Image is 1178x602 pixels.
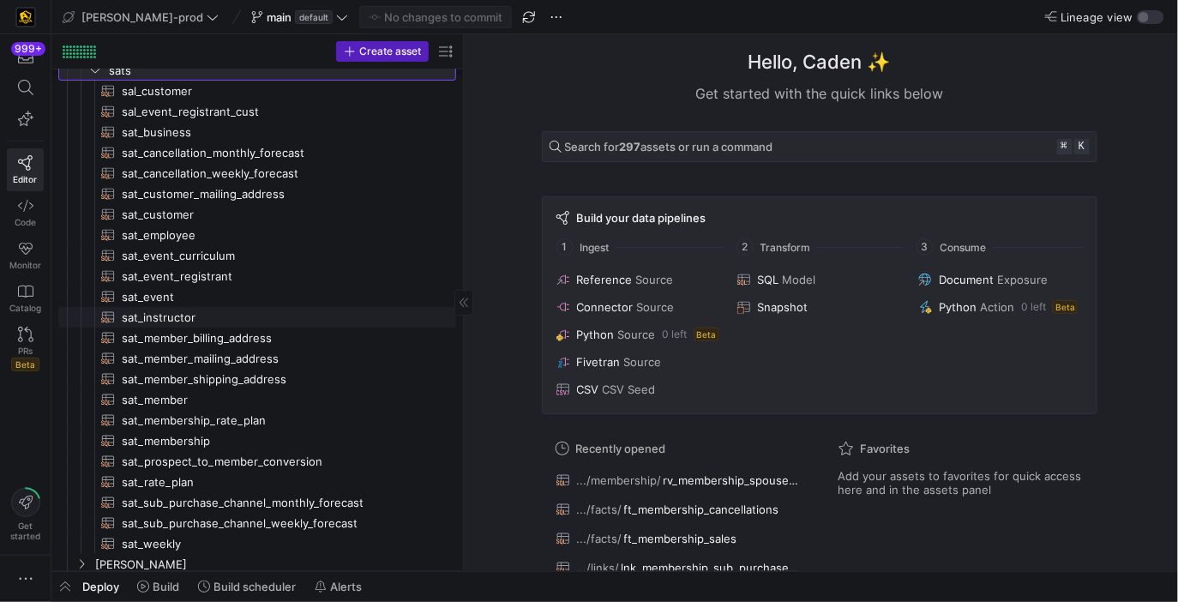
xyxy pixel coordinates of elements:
span: sat_cancellation_monthly_forecast​​​​​​​​​​ [122,143,436,163]
button: Create asset [336,41,429,62]
a: sat_prospect_to_member_conversion​​​​​​​​​​ [58,451,456,472]
span: Get started [10,521,40,541]
span: rv_membership_spouse_dates [664,473,800,487]
div: Press SPACE to select this row. [58,122,456,142]
span: sat_sub_purchase_channel_monthly_forecast​​​​​​​​​​ [122,493,436,513]
button: Snapshot [734,297,905,317]
span: sat_member_billing_address​​​​​​​​​​ [122,328,436,348]
span: PRs [18,346,33,356]
button: 999+ [7,41,44,72]
span: sats [109,61,454,81]
a: sat_sub_purchase_channel_monthly_forecast​​​​​​​​​​ [58,492,456,513]
div: Press SPACE to select this row. [58,492,456,513]
span: sat_customer​​​​​​​​​​ [122,205,436,225]
a: sat_member_billing_address​​​​​​​​​​ [58,328,456,348]
span: sat_rate_plan​​​​​​​​​​ [122,473,436,492]
span: Deploy [82,580,119,593]
span: Model [783,273,816,286]
span: [PERSON_NAME] [95,555,454,575]
div: Press SPACE to select this row. [58,266,456,286]
div: Press SPACE to select this row. [58,101,456,122]
div: Press SPACE to select this row. [58,225,456,245]
a: sal_customer​​​​​​​​​​ [58,81,456,101]
span: Source [618,328,656,341]
button: ReferenceSource [553,269,724,290]
span: Connector [577,300,634,314]
span: Exposure [997,273,1048,286]
div: Press SPACE to select this row. [58,451,456,472]
span: Snapshot [758,300,808,314]
div: Press SPACE to select this row. [58,184,456,204]
button: SQLModel [734,269,905,290]
span: Python [577,328,615,341]
div: Press SPACE to select this row. [58,348,456,369]
span: Search for assets or run a command [565,140,773,154]
span: Build scheduler [213,580,296,593]
span: Create asset [359,45,421,57]
span: 0 left [1021,301,1046,313]
a: sat_cancellation_monthly_forecast​​​​​​​​​​ [58,142,456,163]
a: sat_event​​​​​​​​​​ [58,286,456,307]
span: Beta [694,328,719,341]
span: SQL [758,273,779,286]
a: sat_membership​​​​​​​​​​ [58,430,456,451]
span: Recently opened [576,442,666,455]
span: Editor [14,174,38,184]
span: sat_member_shipping_address​​​​​​​​​​ [122,370,436,389]
span: CSV [577,382,599,396]
div: Get started with the quick links below [542,83,1097,104]
span: Code [15,217,36,227]
button: CSVCSV Seed [553,379,724,400]
span: sat_weekly​​​​​​​​​​ [122,534,436,554]
span: sat_event_curriculum​​​​​​​​​​ [122,246,436,266]
button: Build [129,572,187,601]
button: PythonSource0 leftBeta [553,324,724,345]
span: Reference [577,273,633,286]
button: Alerts [307,572,370,601]
span: Source [624,355,662,369]
span: .../facts/ [577,532,622,545]
span: sat_prospect_to_member_conversion​​​​​​​​​​ [122,452,436,472]
a: sat_rate_plan​​​​​​​​​​ [58,472,456,492]
a: sat_cancellation_weekly_forecast​​​​​​​​​​ [58,163,456,184]
div: Press SPACE to select this row. [58,554,456,575]
span: ft_membership_sales [624,532,737,545]
span: default [295,10,333,24]
span: Document [939,273,994,286]
div: Press SPACE to select this row. [58,245,456,266]
span: 0 left [663,328,688,340]
span: Monitor [9,260,41,270]
span: [PERSON_NAME]-prod [81,10,203,24]
span: sat_employee​​​​​​​​​​ [122,226,436,245]
span: lnk_membership_sub_purchase_channel [622,561,800,575]
a: sat_membership_rate_plan​​​​​​​​​​ [58,410,456,430]
button: .../facts/ft_membership_sales [552,527,804,550]
a: Code [7,191,44,234]
span: .../membership/ [577,473,662,487]
div: Press SPACE to select this row. [58,286,456,307]
a: sat_sub_purchase_channel_weekly_forecast​​​​​​​​​​ [58,513,456,533]
span: sat_membership_rate_plan​​​​​​​​​​ [122,411,436,430]
button: Search for297assets or run a command⌘k [542,131,1097,162]
img: https://storage.googleapis.com/y42-prod-data-exchange/images/uAsz27BndGEK0hZWDFeOjoxA7jCwgK9jE472... [17,9,34,26]
button: Build scheduler [190,572,304,601]
span: CSV Seed [603,382,656,396]
span: .../links/ [577,561,620,575]
a: Editor [7,148,44,191]
kbd: ⌘ [1057,139,1073,154]
span: sat_customer_mailing_address​​​​​​​​​​ [122,184,436,204]
h1: Hello, Caden ✨ [748,48,891,76]
span: sat_membership​​​​​​​​​​ [122,431,436,451]
kbd: k [1074,139,1090,154]
a: sat_event_registrant​​​​​​​​​​ [58,266,456,286]
span: sat_event​​​​​​​​​​ [122,287,436,307]
span: Favorites [861,442,911,455]
a: sat_weekly​​​​​​​​​​ [58,533,456,554]
a: Catalog [7,277,44,320]
div: Press SPACE to select this row. [58,81,456,101]
a: sat_instructor​​​​​​​​​​ [58,307,456,328]
button: .../membership/rv_membership_spouse_dates [552,469,804,491]
a: sat_member_mailing_address​​​​​​​​​​ [58,348,456,369]
button: DocumentExposure [915,269,1085,290]
span: Source [637,300,675,314]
